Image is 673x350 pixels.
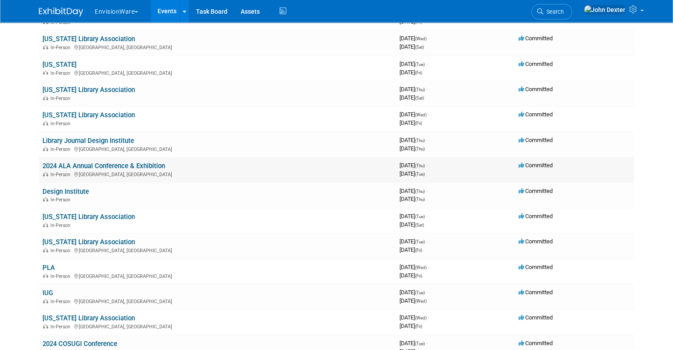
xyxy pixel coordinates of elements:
[42,188,89,196] a: Design Institute
[428,35,429,42] span: -
[43,248,48,252] img: In-Person Event
[42,297,392,304] div: [GEOGRAPHIC_DATA], [GEOGRAPHIC_DATA]
[43,324,48,328] img: In-Person Event
[519,238,553,245] span: Committed
[400,272,422,279] span: [DATE]
[415,96,424,100] span: (Sat)
[42,137,134,145] a: Library Journal Design Institute
[43,121,48,125] img: In-Person Event
[519,213,553,219] span: Committed
[43,197,48,201] img: In-Person Event
[43,273,48,278] img: In-Person Event
[415,138,425,143] span: (Thu)
[519,162,553,169] span: Committed
[42,43,392,50] div: [GEOGRAPHIC_DATA], [GEOGRAPHIC_DATA]
[50,223,73,228] span: In-Person
[400,289,427,296] span: [DATE]
[400,94,424,101] span: [DATE]
[43,299,48,303] img: In-Person Event
[39,8,83,16] img: ExhibitDay
[42,111,135,119] a: [US_STATE] Library Association
[400,213,427,219] span: [DATE]
[42,238,135,246] a: [US_STATE] Library Association
[415,197,425,202] span: (Thu)
[50,299,73,304] span: In-Person
[400,61,427,67] span: [DATE]
[519,111,553,118] span: Committed
[43,146,48,151] img: In-Person Event
[50,273,73,279] span: In-Person
[400,69,422,76] span: [DATE]
[50,70,73,76] span: In-Person
[415,87,425,92] span: (Thu)
[415,239,425,244] span: (Tue)
[50,248,73,254] span: In-Person
[426,162,427,169] span: -
[42,314,135,322] a: [US_STATE] Library Association
[519,340,553,346] span: Committed
[400,246,422,253] span: [DATE]
[519,137,553,143] span: Committed
[43,223,48,227] img: In-Person Event
[50,172,73,177] span: In-Person
[415,172,425,177] span: (Tue)
[42,264,55,272] a: PLA
[400,196,425,202] span: [DATE]
[428,314,429,321] span: -
[519,86,553,92] span: Committed
[519,188,553,194] span: Committed
[415,223,424,227] span: (Sat)
[415,112,427,117] span: (Wed)
[400,43,424,50] span: [DATE]
[50,45,73,50] span: In-Person
[42,86,135,94] a: [US_STATE] Library Association
[426,213,427,219] span: -
[400,323,422,329] span: [DATE]
[415,45,424,50] span: (Sat)
[415,146,425,151] span: (Thu)
[400,119,422,126] span: [DATE]
[400,162,427,169] span: [DATE]
[400,264,429,270] span: [DATE]
[415,324,422,329] span: (Fri)
[42,170,392,177] div: [GEOGRAPHIC_DATA], [GEOGRAPHIC_DATA]
[400,145,425,152] span: [DATE]
[415,299,427,304] span: (Wed)
[426,289,427,296] span: -
[50,324,73,330] span: In-Person
[415,70,422,75] span: (Fri)
[400,111,429,118] span: [DATE]
[415,19,422,24] span: (Fri)
[426,137,427,143] span: -
[543,8,564,15] span: Search
[415,189,425,194] span: (Thu)
[400,18,422,25] span: [DATE]
[426,61,427,67] span: -
[415,163,425,168] span: (Thu)
[426,340,427,346] span: -
[519,61,553,67] span: Committed
[415,273,422,278] span: (Fri)
[415,121,422,126] span: (Fri)
[42,162,165,170] a: 2024 ALA Annual Conference & Exhibition
[415,36,427,41] span: (Wed)
[50,197,73,203] span: In-Person
[42,35,135,43] a: [US_STATE] Library Association
[428,264,429,270] span: -
[415,341,425,346] span: (Tue)
[415,248,422,253] span: (Fri)
[42,246,392,254] div: [GEOGRAPHIC_DATA], [GEOGRAPHIC_DATA]
[584,5,626,15] img: John Dexter
[43,70,48,75] img: In-Person Event
[400,314,429,321] span: [DATE]
[400,170,425,177] span: [DATE]
[400,238,427,245] span: [DATE]
[426,188,427,194] span: -
[400,221,424,228] span: [DATE]
[42,61,77,69] a: [US_STATE]
[415,265,427,270] span: (Wed)
[400,86,427,92] span: [DATE]
[400,188,427,194] span: [DATE]
[519,289,553,296] span: Committed
[519,35,553,42] span: Committed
